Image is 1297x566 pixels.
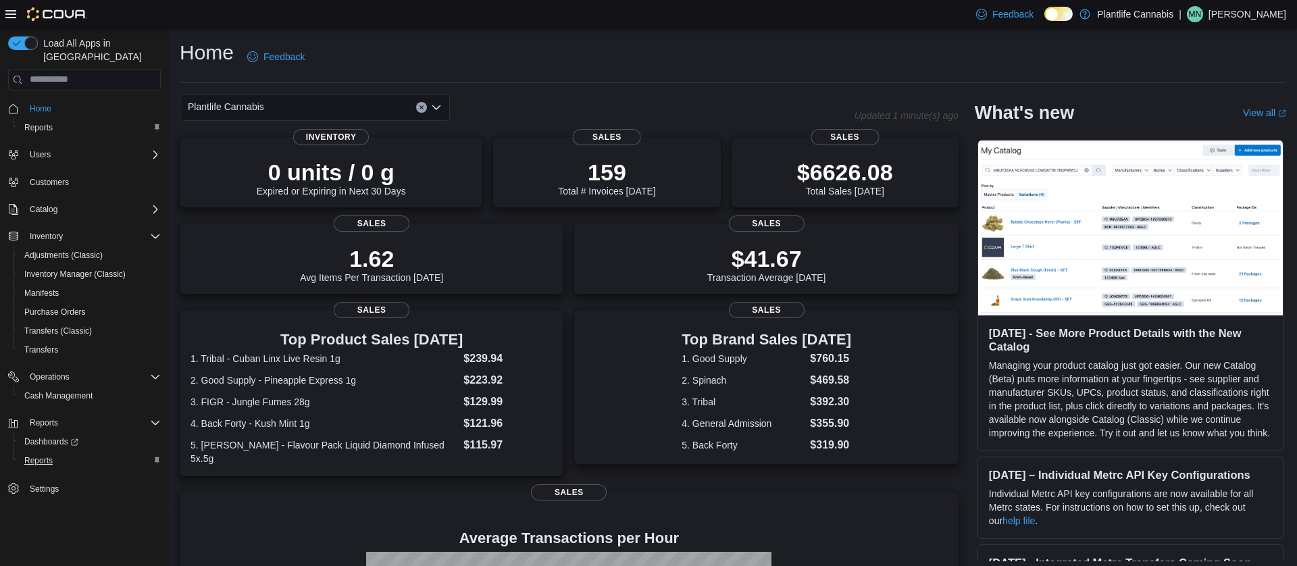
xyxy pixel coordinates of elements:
button: Users [24,147,56,163]
span: Sales [729,302,805,318]
span: Reports [19,453,161,469]
button: Purchase Orders [14,303,166,321]
dt: 1. Tribal - Cuban Linx Live Resin 1g [190,352,458,365]
span: Dashboards [19,434,161,450]
dt: 2. Good Supply - Pineapple Express 1g [190,374,458,387]
span: Settings [30,484,59,494]
div: Total Sales [DATE] [797,159,893,197]
span: Cash Management [19,388,161,404]
p: Updated 1 minute(s) ago [855,110,959,121]
a: Reports [19,120,58,136]
a: Dashboards [14,432,166,451]
dt: 1. Good Supply [682,352,805,365]
button: Customers [3,172,166,192]
span: Settings [24,480,161,496]
div: Total # Invoices [DATE] [558,159,655,197]
p: $6626.08 [797,159,893,186]
nav: Complex example [8,93,161,534]
span: Catalog [30,204,57,215]
span: Inventory Manager (Classic) [19,266,161,282]
button: Operations [24,369,75,385]
span: Reports [19,120,161,136]
a: Home [24,101,57,117]
span: Sales [334,215,409,232]
dd: $469.58 [810,372,851,388]
span: Operations [24,369,161,385]
span: Transfers [19,342,161,358]
p: Plantlife Cannabis [1097,6,1173,22]
p: 0 units / 0 g [257,159,406,186]
a: Dashboards [19,434,84,450]
span: Sales [811,129,879,145]
button: Home [3,99,166,118]
span: Dashboards [24,436,78,447]
dd: $239.94 [463,351,553,367]
a: Manifests [19,285,64,301]
dt: 5. Back Forty [682,438,805,452]
span: Load All Apps in [GEOGRAPHIC_DATA] [38,36,161,63]
a: Reports [19,453,58,469]
dt: 4. Back Forty - Kush Mint 1g [190,417,458,430]
button: Clear input [416,102,427,113]
div: Mac Newson [1187,6,1203,22]
button: Settings [3,478,166,498]
span: Users [30,149,51,160]
span: Customers [30,177,69,188]
span: Catalog [24,201,161,217]
button: Catalog [24,201,63,217]
span: Reports [30,417,58,428]
span: Reports [24,415,161,431]
dd: $129.99 [463,394,553,410]
span: Home [30,103,51,114]
span: Purchase Orders [19,304,161,320]
button: Inventory [3,227,166,246]
span: Sales [729,215,805,232]
dd: $115.97 [463,437,553,453]
span: Sales [334,302,409,318]
a: Cash Management [19,388,98,404]
svg: External link [1278,109,1286,118]
div: Avg Items Per Transaction [DATE] [300,245,443,283]
dd: $319.90 [810,437,851,453]
span: Cash Management [24,390,93,401]
button: Adjustments (Classic) [14,246,166,265]
dt: 4. General Admission [682,417,805,430]
img: Cova [27,7,87,21]
a: Feedback [971,1,1039,28]
button: Open list of options [431,102,442,113]
span: Sales [573,129,641,145]
p: | [1179,6,1181,22]
h3: [DATE] - See More Product Details with the New Catalog [989,326,1272,353]
span: Inventory [30,231,63,242]
p: [PERSON_NAME] [1209,6,1286,22]
span: Reports [24,455,53,466]
dt: 3. Tribal [682,395,805,409]
h4: Average Transactions per Hour [190,530,948,546]
button: Reports [24,415,63,431]
dd: $760.15 [810,351,851,367]
button: Reports [14,118,166,137]
a: help file [1002,515,1035,526]
p: Managing your product catalog just got easier. Our new Catalog (Beta) puts more information at yo... [989,359,1272,440]
p: Individual Metrc API key configurations are now available for all Metrc states. For instructions ... [989,487,1272,528]
a: Inventory Manager (Classic) [19,266,131,282]
dd: $392.30 [810,394,851,410]
button: Inventory [24,228,68,245]
span: Operations [30,371,70,382]
a: Adjustments (Classic) [19,247,108,263]
span: Adjustments (Classic) [24,250,103,261]
dt: 2. Spinach [682,374,805,387]
h2: What's new [975,102,1074,124]
button: Transfers (Classic) [14,321,166,340]
dt: 5. [PERSON_NAME] - Flavour Pack Liquid Diamond Infused 5x.5g [190,438,458,465]
a: View allExternal link [1243,107,1286,118]
dd: $355.90 [810,415,851,432]
input: Dark Mode [1044,7,1073,21]
h3: Top Product Sales [DATE] [190,332,553,348]
span: Reports [24,122,53,133]
span: Transfers (Classic) [24,326,92,336]
button: Cash Management [14,386,166,405]
dd: $223.92 [463,372,553,388]
span: Sales [531,484,607,500]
